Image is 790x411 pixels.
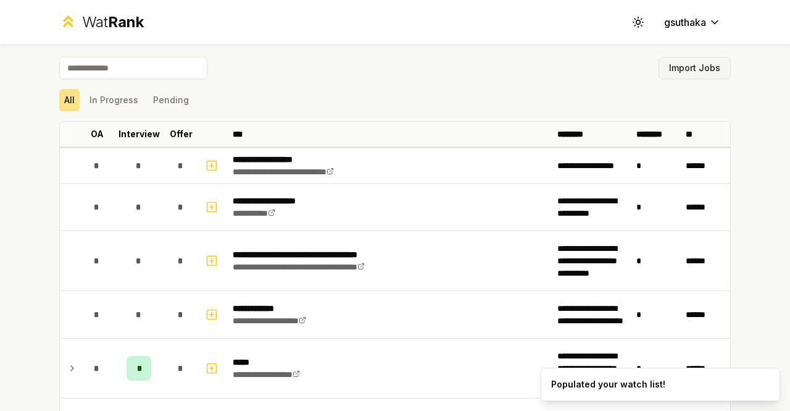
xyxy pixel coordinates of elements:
[659,57,731,79] button: Import Jobs
[170,128,193,140] p: Offer
[59,12,144,32] a: WatRank
[85,89,143,111] button: In Progress
[59,89,80,111] button: All
[82,12,144,32] div: Wat
[91,128,104,140] p: OA
[664,15,706,30] span: gsuthaka
[148,89,194,111] button: Pending
[108,13,144,31] span: Rank
[118,128,160,140] p: Interview
[654,11,731,33] button: gsuthaka
[551,378,665,391] div: Populated your watch list!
